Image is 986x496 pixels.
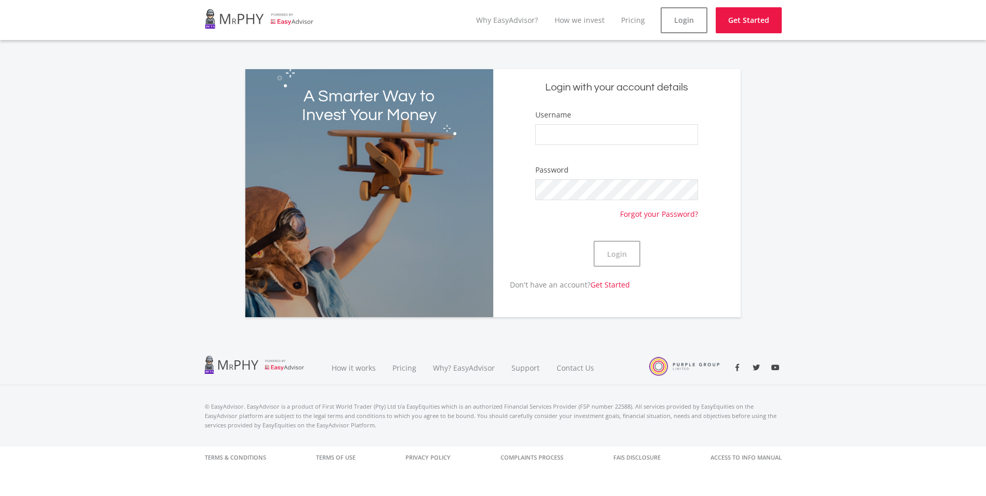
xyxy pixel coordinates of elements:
[535,110,571,120] label: Username
[535,165,569,175] label: Password
[711,447,782,468] a: Access to Info Manual
[548,350,603,385] a: Contact Us
[501,447,563,468] a: Complaints Process
[594,241,640,267] button: Login
[476,15,538,25] a: Why EasyAdvisor?
[205,447,266,468] a: Terms & Conditions
[425,350,503,385] a: Why? EasyAdvisor
[323,350,384,385] a: How it works
[384,350,425,385] a: Pricing
[555,15,604,25] a: How we invest
[661,7,707,33] a: Login
[590,280,630,290] a: Get Started
[716,7,782,33] a: Get Started
[405,447,451,468] a: Privacy Policy
[501,81,733,95] h5: Login with your account details
[503,350,548,385] a: Support
[493,279,630,290] p: Don't have an account?
[316,447,356,468] a: Terms of Use
[295,87,443,125] h2: A Smarter Way to Invest Your Money
[613,447,661,468] a: FAIS Disclosure
[205,402,782,430] p: © EasyAdvisor. EasyAdvisor is a product of First World Trader (Pty) Ltd t/a EasyEquities which is...
[620,200,698,219] a: Forgot your Password?
[621,15,645,25] a: Pricing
